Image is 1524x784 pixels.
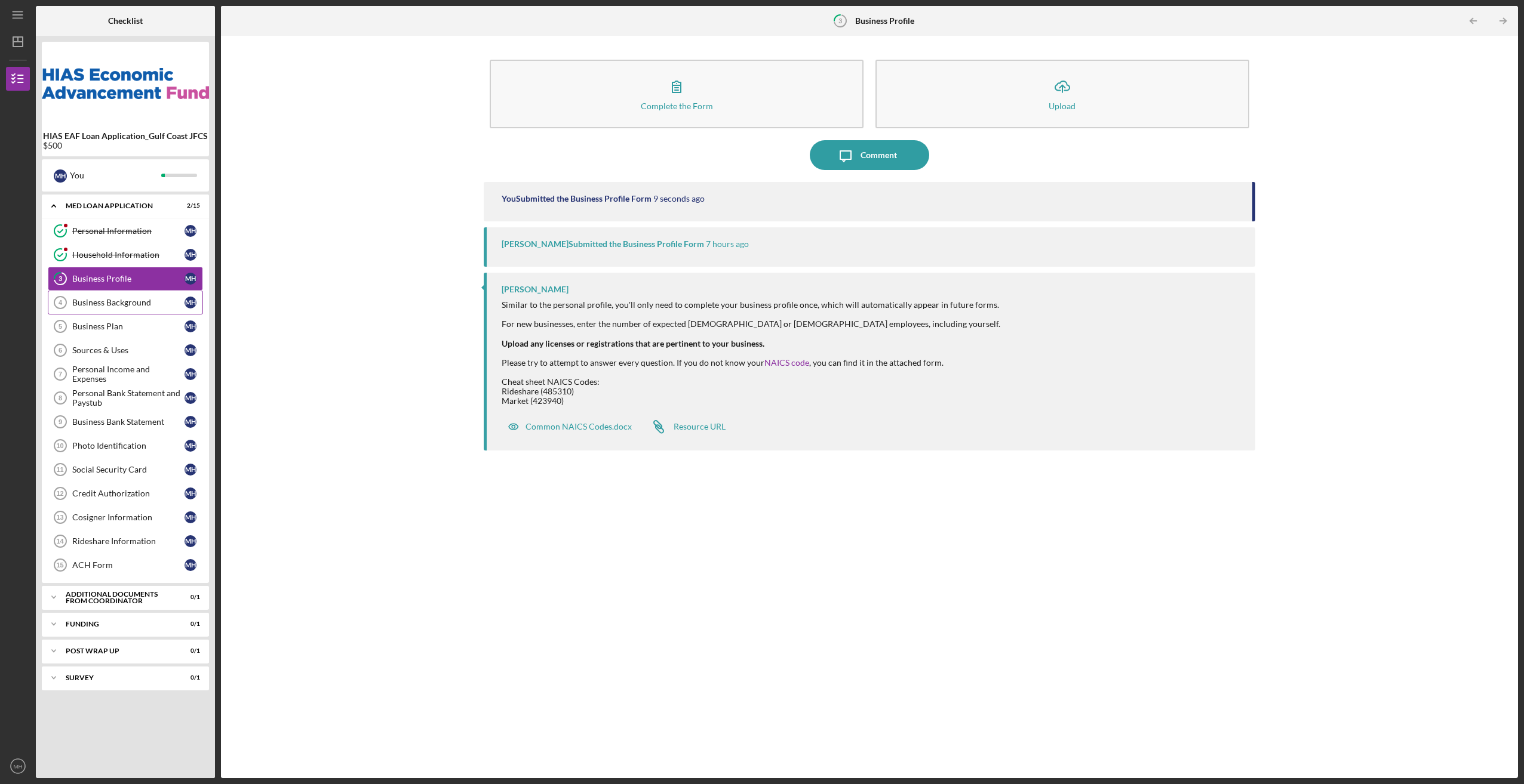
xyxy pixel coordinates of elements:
div: M H [185,440,196,452]
button: Comment [810,140,929,170]
div: M H [185,297,196,308]
div: Sources & Uses [72,345,185,355]
div: M H [185,464,196,476]
a: 4Business BackgroundMH [48,291,203,314]
tspan: 13 [56,514,63,521]
a: Household InformationMH [48,243,203,267]
div: $500 [43,141,208,150]
div: Personal Bank Statement and Paystub [72,388,185,408]
tspan: 3 [59,275,62,283]
tspan: 6 [59,347,62,354]
div: Credit Authorization [72,489,185,498]
a: 8Personal Bank Statement and PaystubMH [48,386,203,410]
div: Business Profile [72,274,185,283]
div: M H [185,249,196,261]
button: Upload [875,60,1249,128]
button: MH [6,754,30,778]
div: Complete the Form [641,101,713,110]
div: MED Loan Application [66,202,170,209]
tspan: 9 [59,418,62,425]
tspan: 8 [59,394,62,402]
div: 0 / 1 [179,674,200,681]
div: Business Plan [72,322,185,331]
div: ACH Form [72,560,185,570]
div: 0 / 1 [179,594,200,601]
div: M H [185,511,196,523]
tspan: 10 [56,442,63,449]
a: NAICS code [764,357,809,368]
div: M H [185,392,196,404]
a: 14Rideshare InformationMH [48,529,203,553]
time: 2025-08-19 00:40 [653,194,705,203]
tspan: 3 [838,17,842,24]
div: 2 / 15 [179,202,200,209]
div: 0 / 1 [179,647,200,655]
div: [PERSON_NAME] Submitted the Business Profile Form [502,239,704,249]
div: Social Security Card [72,465,185,474]
tspan: 7 [59,371,62,378]
div: M H [185,487,196,499]
div: Business Background [72,298,185,307]
div: Household Information [72,250,185,260]
a: 12Credit AuthorizationMH [48,481,203,505]
div: M H [185,559,196,571]
time: 2025-08-18 17:58 [706,239,749,249]
div: Personal Information [72,226,185,236]
div: You [70,165,161,186]
a: 13Cosigner InformationMH [48,505,203,529]
a: 15ACH FormMH [48,553,203,577]
div: 0 / 1 [179,621,200,628]
div: Additional Documents from Coordinator [66,591,170,604]
div: Post Wrap Up [66,647,170,655]
a: 6Sources & UsesMH [48,338,203,362]
div: [PERSON_NAME] [502,285,569,294]
tspan: 12 [56,490,63,497]
div: Resource URL [674,422,726,431]
div: M H [185,535,196,547]
div: M H [185,416,196,428]
button: Complete the Form [490,60,864,128]
a: 9Business Bank StatementMH [48,410,203,434]
button: Common NAICS Codes.docx [502,415,638,439]
a: 7Personal Income and ExpensesMH [48,362,203,386]
b: Business Profile [855,16,914,26]
div: M H [185,273,196,285]
text: MH [14,763,23,770]
div: Business Bank Statement [72,417,185,427]
div: Comment [861,140,897,170]
a: 3Business ProfileMH [48,267,203,291]
tspan: 4 [59,299,63,306]
b: Checklist [108,16,143,26]
a: Personal InformationMH [48,219,203,243]
div: M H [185,225,196,237]
img: Product logo [42,48,209,119]
tspan: 14 [56,538,64,545]
div: Survey [66,674,170,681]
tspan: 15 [56,561,63,569]
div: Rideshare Information [72,536,185,546]
a: Resource URL [644,415,726,439]
a: 5Business PlanMH [48,314,203,338]
tspan: 5 [59,323,62,330]
tspan: 11 [56,466,63,473]
div: Upload [1049,101,1076,110]
div: M H [54,169,67,183]
div: M H [185,344,196,356]
b: HIAS EAF Loan Application_Gulf Coast JFCS [43,131,208,141]
div: M H [185,320,196,332]
div: Common NAICS Codes.docx [526,422,632,431]
div: Personal Income and Expenses [72,365,185,384]
div: Similar to the personal profile, you'll only need to complete your business profile once, which w... [502,300,1000,406]
a: 11Social Security CardMH [48,458,203,481]
a: 10Photo IdentificationMH [48,434,203,458]
div: Photo Identification [72,441,185,450]
strong: Upload any licenses or registrations that are pertinent to your business. [502,338,764,348]
div: Cosigner Information [72,513,185,522]
div: You Submitted the Business Profile Form [502,194,652,203]
div: M H [185,368,196,380]
div: Funding [66,621,170,628]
